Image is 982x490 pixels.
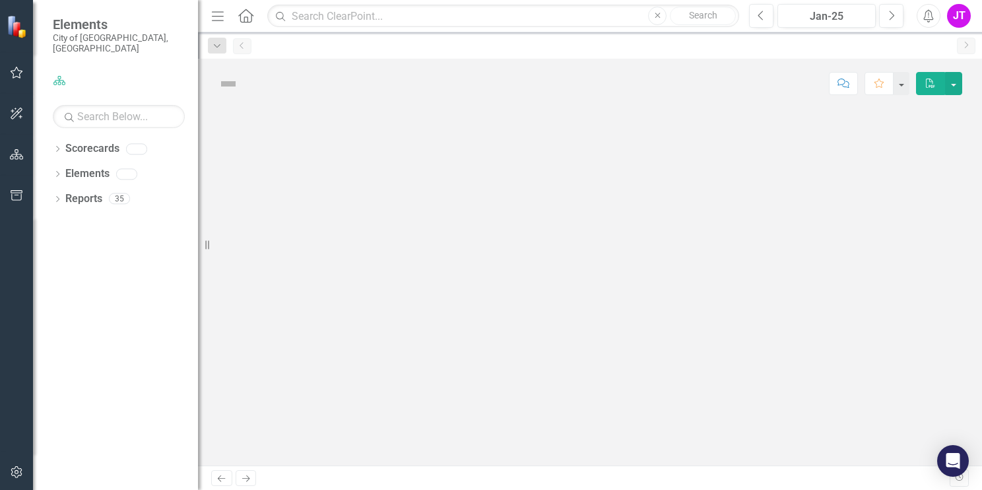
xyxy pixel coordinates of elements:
button: JT [947,4,971,28]
div: Open Intercom Messenger [937,445,969,477]
a: Elements [65,166,110,182]
button: Search [670,7,736,25]
span: Elements [53,17,185,32]
div: 35 [109,193,130,205]
input: Search ClearPoint... [267,5,739,28]
span: Search [689,10,717,20]
button: Jan-25 [777,4,876,28]
a: Reports [65,192,102,207]
img: ClearPoint Strategy [6,15,30,38]
small: City of [GEOGRAPHIC_DATA], [GEOGRAPHIC_DATA] [53,32,185,54]
input: Search Below... [53,105,185,128]
a: Scorecards [65,141,119,157]
img: Not Defined [218,73,239,94]
div: Jan-25 [782,9,871,24]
